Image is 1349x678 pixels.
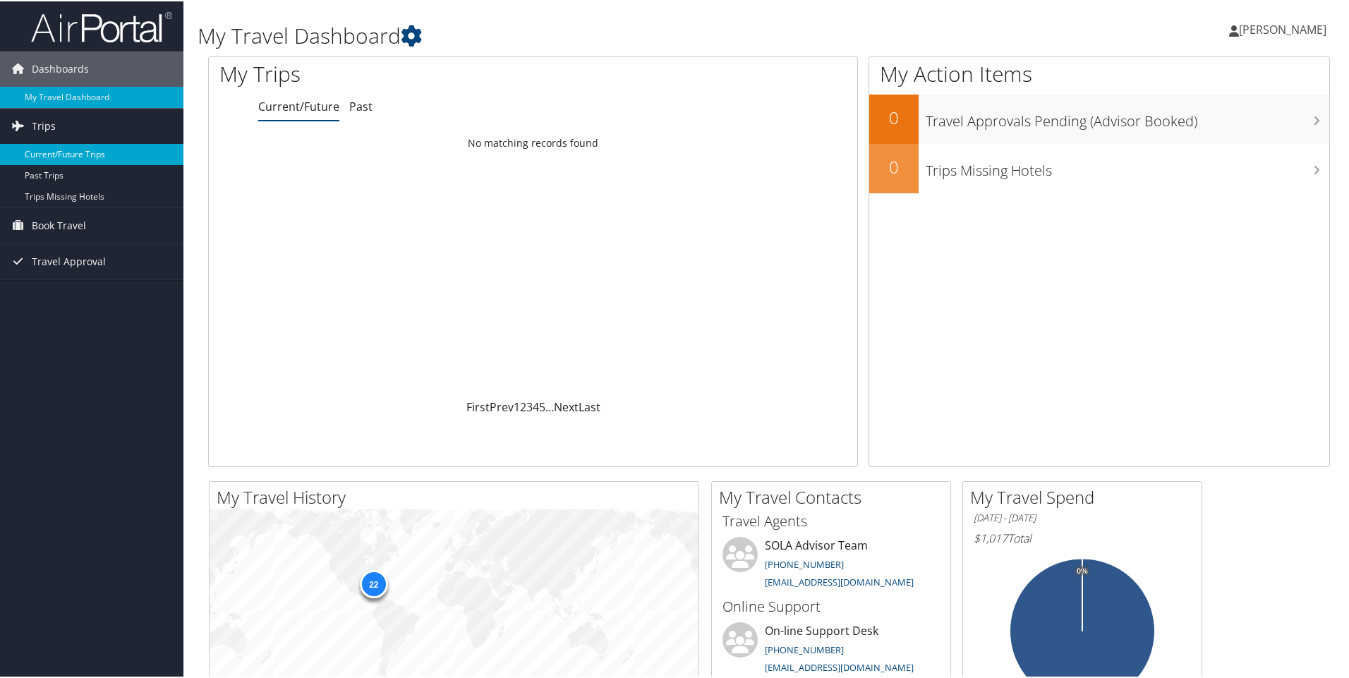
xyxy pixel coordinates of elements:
span: Dashboards [32,50,89,85]
div: 22 [359,569,387,597]
h2: 0 [869,154,919,178]
h2: My Travel Spend [970,484,1202,508]
a: [EMAIL_ADDRESS][DOMAIN_NAME] [765,660,914,672]
tspan: 0% [1077,566,1088,574]
span: … [545,398,554,413]
h2: My Travel Contacts [719,484,950,508]
a: [EMAIL_ADDRESS][DOMAIN_NAME] [765,574,914,587]
a: 5 [539,398,545,413]
h3: Trips Missing Hotels [926,152,1329,179]
h2: My Travel History [217,484,698,508]
a: [PHONE_NUMBER] [765,642,844,655]
a: Last [579,398,600,413]
td: No matching records found [209,129,857,155]
a: Prev [490,398,514,413]
span: Book Travel [32,207,86,242]
a: Next [554,398,579,413]
a: First [466,398,490,413]
span: Travel Approval [32,243,106,278]
span: $1,017 [974,529,1008,545]
span: Trips [32,107,56,143]
h1: My Travel Dashboard [198,20,960,49]
a: 3 [526,398,533,413]
a: Current/Future [258,97,339,113]
h1: My Action Items [869,58,1329,87]
h6: [DATE] - [DATE] [974,510,1191,523]
h3: Travel Approvals Pending (Advisor Booked) [926,103,1329,130]
a: 0Trips Missing Hotels [869,143,1329,192]
a: [PERSON_NAME] [1229,7,1341,49]
a: 2 [520,398,526,413]
a: 4 [533,398,539,413]
a: Past [349,97,373,113]
li: SOLA Advisor Team [715,535,947,593]
h1: My Trips [219,58,576,87]
span: [PERSON_NAME] [1239,20,1326,36]
a: [PHONE_NUMBER] [765,557,844,569]
a: 0Travel Approvals Pending (Advisor Booked) [869,93,1329,143]
h6: Total [974,529,1191,545]
h3: Online Support [722,595,940,615]
a: 1 [514,398,520,413]
h2: 0 [869,104,919,128]
h3: Travel Agents [722,510,940,530]
img: airportal-logo.png [31,9,172,42]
